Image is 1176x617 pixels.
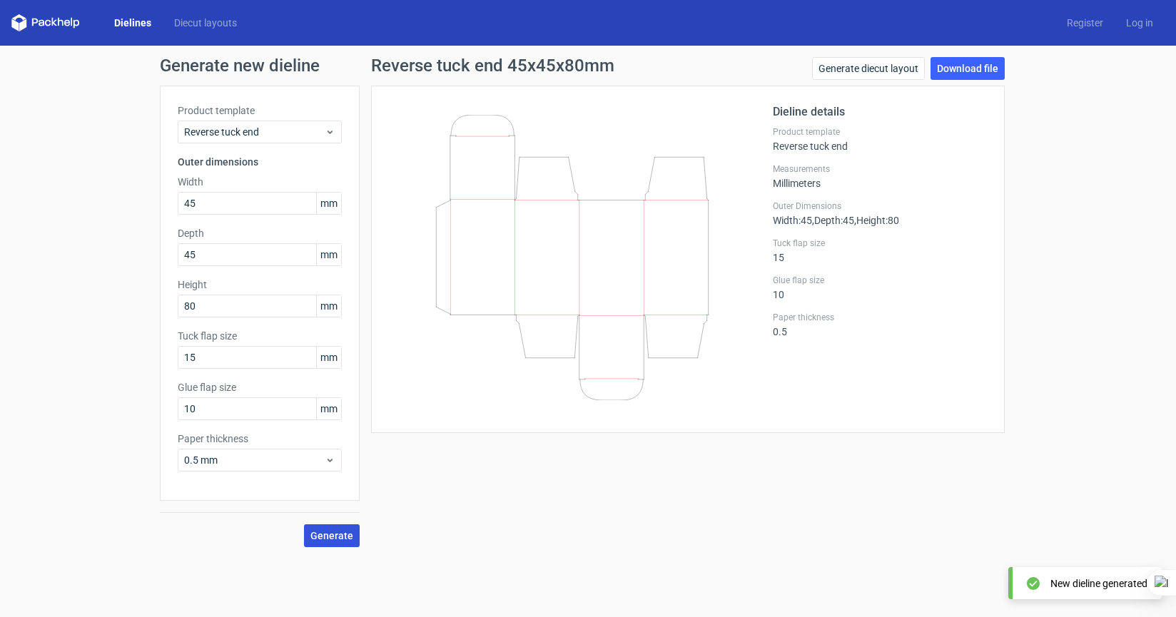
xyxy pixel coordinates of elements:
span: mm [316,193,341,214]
label: Paper thickness [773,312,987,323]
h1: Generate new dieline [160,57,1016,74]
a: Register [1055,16,1115,30]
label: Width [178,175,342,189]
a: Generate diecut layout [812,57,925,80]
span: mm [316,347,341,368]
span: Generate [310,531,353,541]
a: Log in [1115,16,1165,30]
div: Millimeters [773,163,987,189]
label: Tuck flap size [178,329,342,343]
a: Diecut layouts [163,16,248,30]
div: 0.5 [773,312,987,337]
label: Tuck flap size [773,238,987,249]
h1: Reverse tuck end 45x45x80mm [371,57,614,74]
span: mm [316,398,341,419]
div: New dieline generated [1050,576,1147,591]
button: Generate [304,524,360,547]
label: Depth [178,226,342,240]
label: Glue flap size [773,275,987,286]
label: Height [178,277,342,292]
label: Outer Dimensions [773,200,987,212]
span: 0.5 mm [184,453,325,467]
label: Paper thickness [178,432,342,446]
span: mm [316,244,341,265]
a: Download file [931,57,1005,80]
label: Glue flap size [178,380,342,394]
h3: Outer dimensions [178,155,342,169]
h2: Dieline details [773,103,987,121]
span: mm [316,295,341,317]
div: 10 [773,275,987,300]
span: , Height : 80 [854,215,899,226]
label: Product template [178,103,342,118]
label: Product template [773,126,987,138]
span: Width : 45 [773,215,812,226]
span: , Depth : 45 [812,215,854,226]
div: 15 [773,238,987,263]
label: Measurements [773,163,987,175]
span: Reverse tuck end [184,125,325,139]
div: Reverse tuck end [773,126,987,152]
a: Dielines [103,16,163,30]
